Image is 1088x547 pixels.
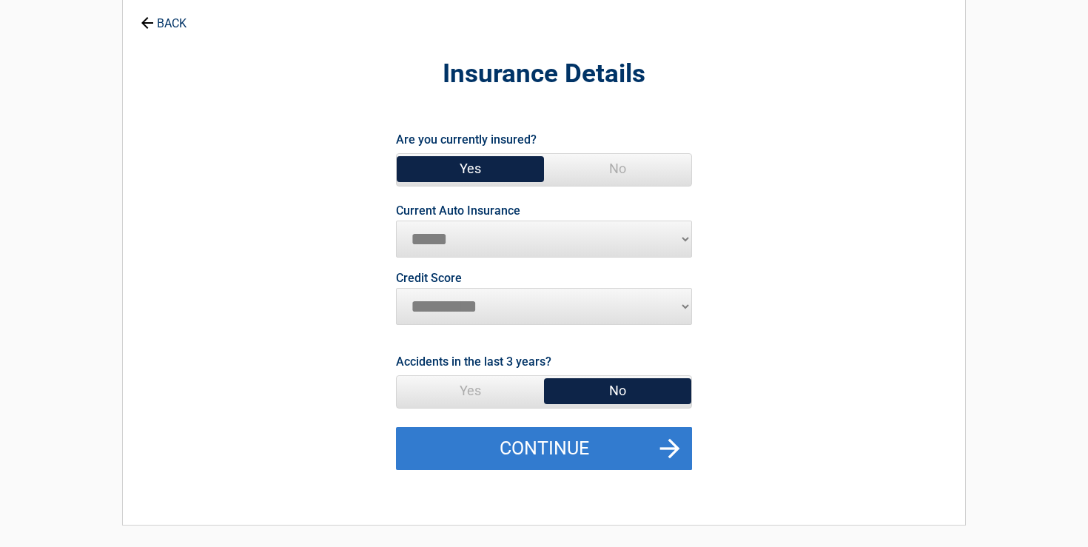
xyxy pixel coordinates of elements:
label: Credit Score [396,272,462,284]
span: Yes [397,154,544,184]
span: No [544,376,691,406]
a: BACK [138,4,189,30]
h2: Insurance Details [204,57,884,92]
label: Are you currently insured? [396,130,537,150]
label: Accidents in the last 3 years? [396,352,551,372]
button: Continue [396,427,692,470]
span: Yes [397,376,544,406]
label: Current Auto Insurance [396,205,520,217]
span: No [544,154,691,184]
